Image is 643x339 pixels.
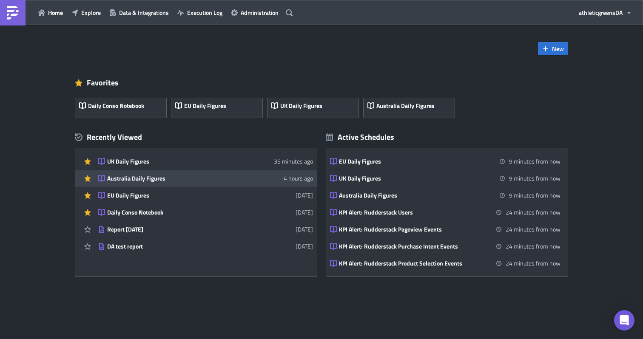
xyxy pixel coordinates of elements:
time: 2025-09-18 13:45 [506,208,560,217]
a: UK Daily Figures9 minutes from now [330,170,560,186]
time: 2025-09-18 13:45 [506,225,560,234]
time: 2025-09-18 13:30 [509,157,560,166]
time: 2025-08-22T13:43:43Z [296,225,313,234]
time: 2025-09-18 13:30 [509,191,560,200]
a: DA test report[DATE] [98,238,313,254]
a: Australia Daily Figures9 minutes from now [330,187,560,203]
a: UK Daily Figures [267,93,363,118]
div: KPI Alert: Rudderstack Product Selection Events [339,260,488,267]
a: KPI Alert: Rudderstack Product Selection Events24 minutes from now [330,255,560,271]
time: 2025-09-18T08:13:30Z [284,174,313,183]
div: Report [DATE] [107,226,256,233]
time: 2025-09-18 13:45 [506,259,560,268]
span: Home [48,8,63,17]
a: UK Daily Figures35 minutes ago [98,153,313,169]
a: KPI Alert: Rudderstack Purchase Intent Events24 minutes from now [330,238,560,254]
span: Administration [241,8,279,17]
div: UK Daily Figures [339,175,488,182]
a: Daily Conso Notebook [75,93,171,118]
a: Australia Daily Figures [363,93,459,118]
div: Open Intercom Messenger [614,310,634,331]
button: Data & Integrations [105,6,173,19]
a: Australia Daily Figures4 hours ago [98,170,313,186]
div: Favorites [75,76,568,89]
a: Report [DATE][DATE] [98,221,313,237]
span: athleticgreens DA [579,8,623,17]
time: 2025-09-10T12:23:54Z [296,191,313,200]
a: EU Daily Figures [171,93,267,118]
time: 2025-09-18T11:45:52Z [274,157,313,166]
button: New [538,42,568,55]
button: Explore [67,6,105,19]
div: DA test report [107,243,256,250]
button: Administration [227,6,283,19]
span: Execution Log [187,8,222,17]
span: EU Daily Figures [184,102,226,110]
time: 2025-09-18 13:45 [506,242,560,251]
span: New [552,44,564,53]
div: KPI Alert: Rudderstack Purchase Intent Events [339,243,488,250]
div: EU Daily Figures [339,158,488,165]
a: KPI Alert: Rudderstack Users24 minutes from now [330,204,560,220]
div: Australia Daily Figures [107,175,256,182]
span: Explore [81,8,101,17]
div: Active Schedules [326,132,394,142]
div: Daily Conso Notebook [107,209,256,216]
div: KPI Alert: Rudderstack Users [339,209,488,216]
time: 2025-09-18 13:30 [509,174,560,183]
div: KPI Alert: Rudderstack Pageview Events [339,226,488,233]
time: 2025-08-27T11:01:07Z [296,208,313,217]
span: UK Daily Figures [280,102,322,110]
span: Daily Conso Notebook [88,102,144,110]
div: EU Daily Figures [107,192,256,199]
span: Australia Daily Figures [376,102,435,110]
div: UK Daily Figures [107,158,256,165]
a: KPI Alert: Rudderstack Pageview Events24 minutes from now [330,221,560,237]
span: Data & Integrations [119,8,169,17]
button: athleticgreensDA [575,6,637,19]
div: Australia Daily Figures [339,192,488,199]
div: Recently Viewed [75,131,317,144]
time: 2025-08-21T08:37:16Z [296,242,313,251]
img: PushMetrics [6,6,20,20]
a: EU Daily Figures[DATE] [98,187,313,203]
button: Home [34,6,67,19]
a: Daily Conso Notebook[DATE] [98,204,313,220]
button: Execution Log [173,6,227,19]
a: EU Daily Figures9 minutes from now [330,153,560,169]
